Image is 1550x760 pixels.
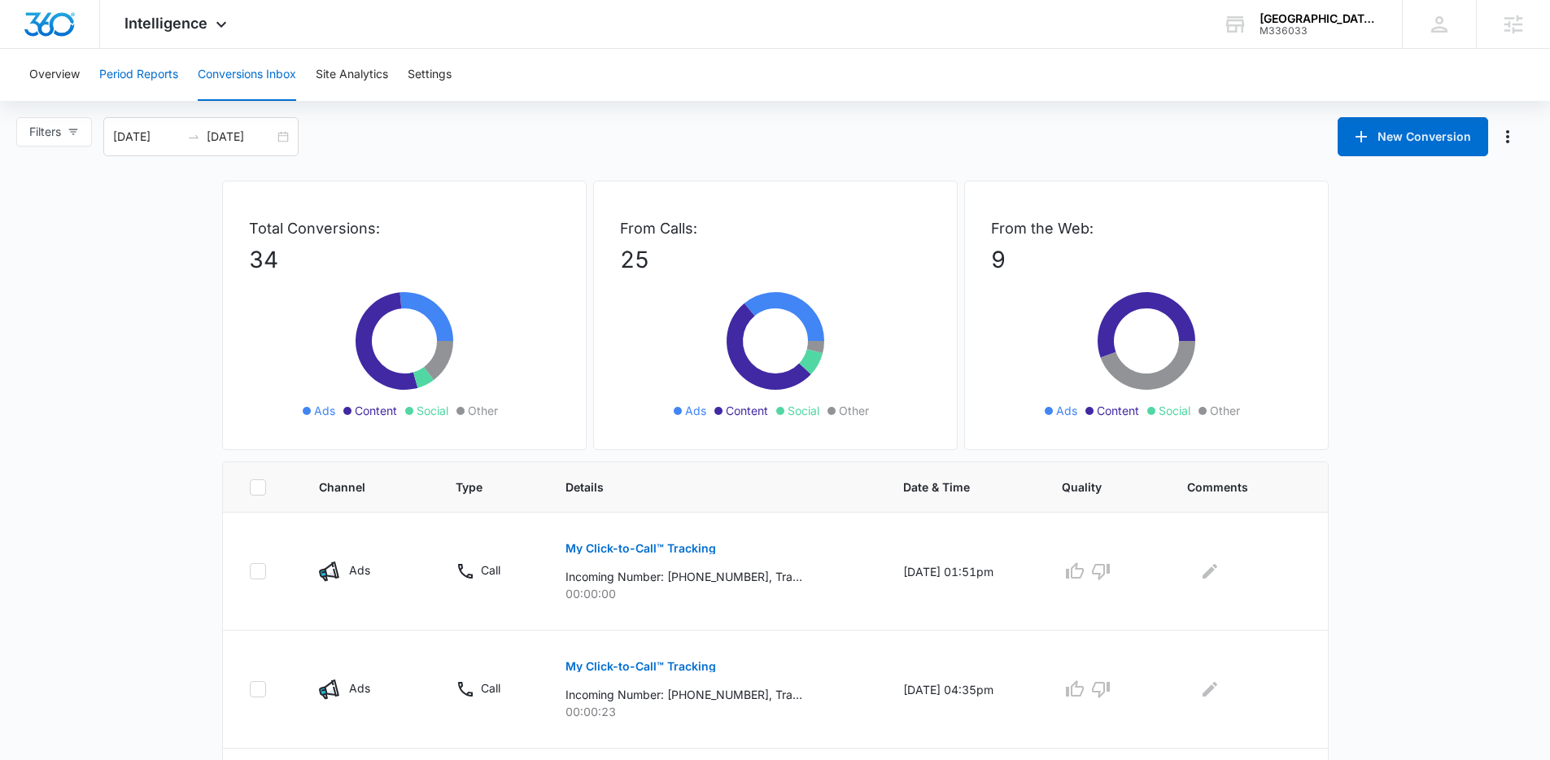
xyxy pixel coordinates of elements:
[113,128,181,146] input: Start date
[788,402,819,419] span: Social
[565,543,716,554] p: My Click-to-Call™ Tracking
[124,15,207,32] span: Intelligence
[565,647,716,686] button: My Click-to-Call™ Tracking
[319,478,393,496] span: Channel
[1159,402,1190,419] span: Social
[565,478,840,496] span: Details
[99,49,178,101] button: Period Reports
[565,661,716,672] p: My Click-to-Call™ Tracking
[456,478,503,496] span: Type
[1097,402,1139,419] span: Content
[29,49,80,101] button: Overview
[408,49,452,101] button: Settings
[620,217,931,239] p: From Calls:
[565,703,864,720] p: 00:00:23
[726,402,768,419] span: Content
[198,49,296,101] button: Conversions Inbox
[903,478,999,496] span: Date & Time
[1197,676,1223,702] button: Edit Comments
[565,585,864,602] p: 00:00:00
[884,513,1042,631] td: [DATE] 01:51pm
[884,631,1042,749] td: [DATE] 04:35pm
[1338,117,1488,156] button: New Conversion
[565,686,802,703] p: Incoming Number: [PHONE_NUMBER], Tracking Number: [PHONE_NUMBER], Ring To: [PHONE_NUMBER], Caller...
[468,402,498,419] span: Other
[314,402,335,419] span: Ads
[1260,25,1378,37] div: account id
[620,242,931,277] p: 25
[1187,478,1277,496] span: Comments
[249,242,560,277] p: 34
[316,49,388,101] button: Site Analytics
[417,402,448,419] span: Social
[685,402,706,419] span: Ads
[1210,402,1240,419] span: Other
[991,217,1302,239] p: From the Web:
[355,402,397,419] span: Content
[187,130,200,143] span: swap-right
[1197,558,1223,584] button: Edit Comments
[1062,478,1124,496] span: Quality
[839,402,869,419] span: Other
[1495,124,1521,150] button: Manage Numbers
[187,130,200,143] span: to
[249,217,560,239] p: Total Conversions:
[29,123,61,141] span: Filters
[349,561,370,579] p: Ads
[1260,12,1378,25] div: account name
[565,529,716,568] button: My Click-to-Call™ Tracking
[991,242,1302,277] p: 9
[1056,402,1077,419] span: Ads
[349,679,370,697] p: Ads
[481,561,500,579] p: Call
[481,679,500,697] p: Call
[565,568,802,585] p: Incoming Number: [PHONE_NUMBER], Tracking Number: [PHONE_NUMBER], Ring To: [PHONE_NUMBER], Caller...
[207,128,274,146] input: End date
[16,117,92,146] button: Filters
